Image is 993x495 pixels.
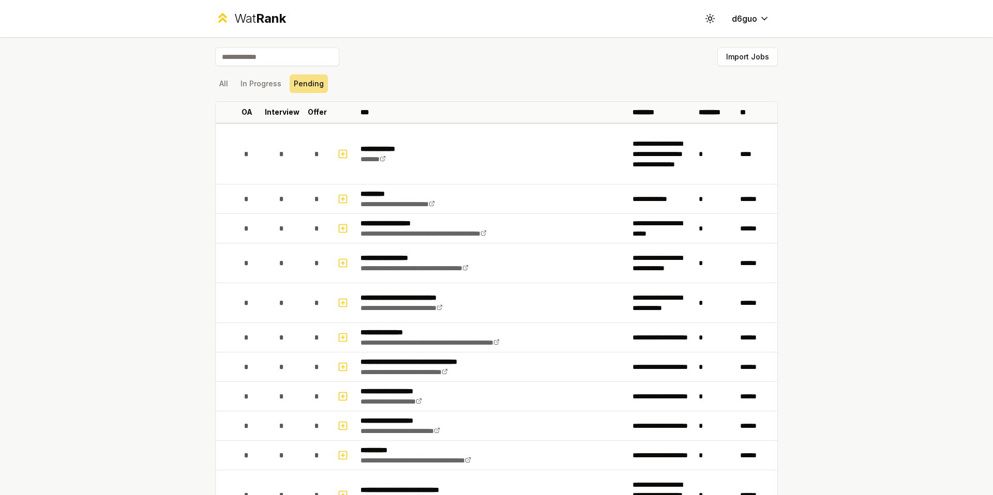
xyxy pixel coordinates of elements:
[290,74,328,93] button: Pending
[242,107,252,117] p: OA
[236,74,285,93] button: In Progress
[256,11,286,26] span: Rank
[717,48,778,66] button: Import Jobs
[265,107,299,117] p: Interview
[308,107,327,117] p: Offer
[724,9,778,28] button: d6guo
[215,74,232,93] button: All
[215,10,286,27] a: WatRank
[732,12,757,25] span: d6guo
[234,10,286,27] div: Wat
